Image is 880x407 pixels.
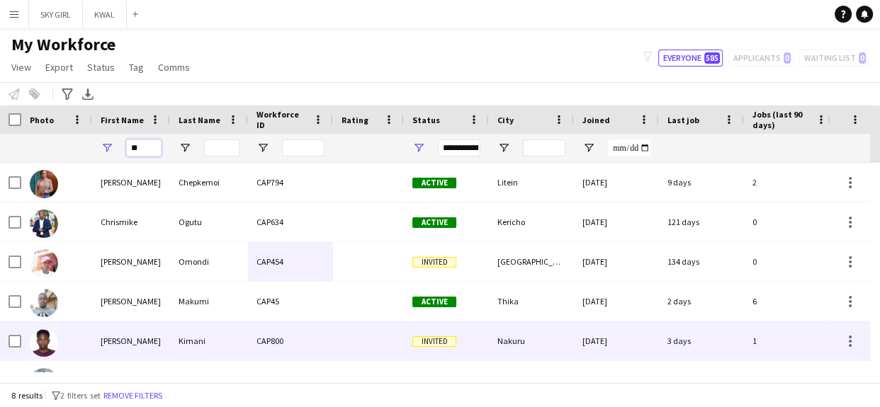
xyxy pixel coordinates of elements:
[170,242,248,281] div: Omondi
[101,115,144,125] span: First Name
[744,361,836,400] div: 2
[101,388,165,403] button: Remove filters
[30,328,58,357] img: Kevin Kimani
[29,1,83,28] button: SKY GIRL
[574,321,659,360] div: [DATE]
[412,217,456,228] span: Active
[412,336,456,347] span: Invited
[92,242,170,281] div: [PERSON_NAME]
[608,139,650,156] input: Joined Filter Input
[129,61,144,74] span: Tag
[497,142,510,154] button: Open Filter Menu
[11,61,31,74] span: View
[126,139,162,156] input: First Name Filter Input
[704,52,720,64] span: 585
[204,139,239,156] input: Last Name Filter Input
[248,202,333,241] div: CAP634
[523,139,565,156] input: City Filter Input
[30,170,58,198] img: Caren Chepkemoi Chepkemoi
[412,297,456,307] span: Active
[412,257,456,268] span: Invited
[40,58,79,76] a: Export
[248,242,333,281] div: CAP454
[282,139,325,156] input: Workforce ID Filter Input
[659,202,744,241] div: 121 days
[667,115,699,125] span: Last job
[659,163,744,202] div: 9 days
[92,361,170,400] div: [PERSON_NAME]
[179,115,220,125] span: Last Name
[256,109,308,130] span: Workforce ID
[489,202,574,241] div: Kericho
[170,321,248,360] div: Kimani
[158,61,190,74] span: Comms
[256,142,269,154] button: Open Filter Menu
[574,163,659,202] div: [DATE]
[659,361,744,400] div: 16 days
[123,58,150,76] a: Tag
[170,361,248,400] div: Ojera
[659,242,744,281] div: 134 days
[412,142,425,154] button: Open Filter Menu
[497,115,514,125] span: City
[11,34,115,55] span: My Workforce
[30,289,58,317] img: Kelvin Makumi
[101,142,113,154] button: Open Filter Menu
[752,109,811,130] span: Jobs (last 90 days)
[92,163,170,202] div: [PERSON_NAME]
[30,115,54,125] span: Photo
[59,86,76,103] app-action-btn: Advanced filters
[659,321,744,360] div: 3 days
[489,361,574,400] div: [GEOGRAPHIC_DATA]
[60,390,101,401] span: 2 filters set
[744,321,836,360] div: 1
[489,242,574,281] div: [GEOGRAPHIC_DATA]
[170,163,248,202] div: Chepkemoi
[170,202,248,241] div: Ogutu
[574,202,659,241] div: [DATE]
[658,50,723,67] button: Everyone585
[79,86,96,103] app-action-btn: Export XLSX
[582,142,595,154] button: Open Filter Menu
[30,368,58,396] img: Kevin Ojera
[170,282,248,321] div: Makumi
[489,163,574,202] div: Litein
[92,282,170,321] div: [PERSON_NAME]
[342,115,368,125] span: Rating
[248,282,333,321] div: CAP45
[81,58,120,76] a: Status
[659,282,744,321] div: 2 days
[83,1,127,28] button: KWAL
[30,210,58,238] img: Chrismike Ogutu
[248,321,333,360] div: CAP800
[179,142,191,154] button: Open Filter Menu
[412,178,456,188] span: Active
[574,361,659,400] div: [DATE]
[574,242,659,281] div: [DATE]
[489,282,574,321] div: Thika
[744,163,836,202] div: 2
[45,61,73,74] span: Export
[152,58,196,76] a: Comms
[30,249,58,277] img: Kelsey Omondi
[489,321,574,360] div: Nakuru
[248,163,333,202] div: CAP794
[574,282,659,321] div: [DATE]
[6,58,37,76] a: View
[92,202,170,241] div: Chrismike
[412,115,440,125] span: Status
[744,202,836,241] div: 0
[248,361,333,400] div: CAP703
[744,282,836,321] div: 6
[87,61,115,74] span: Status
[582,115,610,125] span: Joined
[744,242,836,281] div: 0
[92,321,170,360] div: [PERSON_NAME]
